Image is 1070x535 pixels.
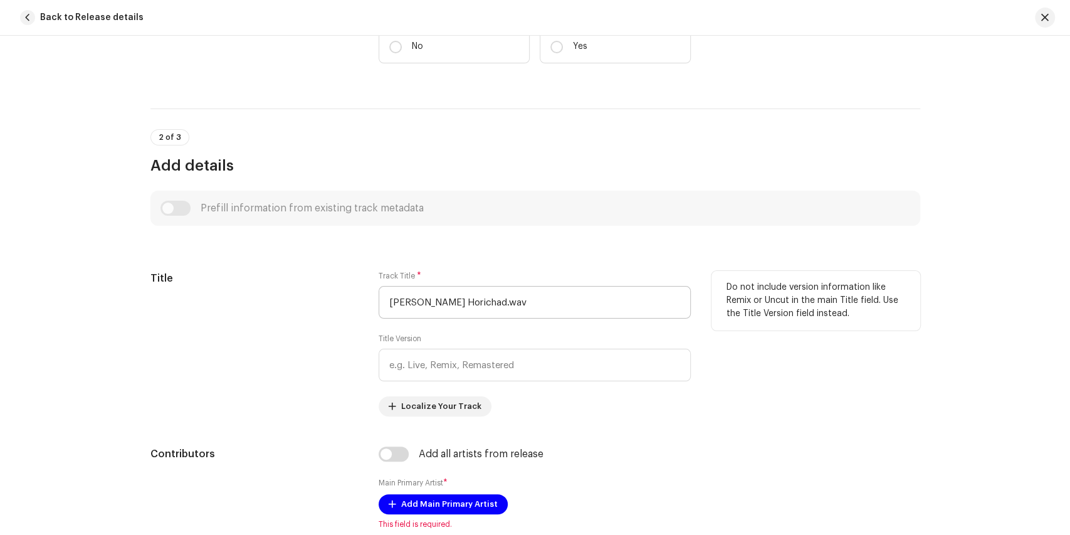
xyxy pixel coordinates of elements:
[150,156,920,176] h3: Add details
[379,286,691,319] input: Enter the name of the track
[379,494,508,514] button: Add Main Primary Artist
[379,519,691,529] span: This field is required.
[150,447,359,462] h5: Contributors
[379,479,443,487] small: Main Primary Artist
[379,271,421,281] label: Track Title
[412,40,423,53] p: No
[379,396,491,416] button: Localize Your Track
[379,334,421,344] label: Title Version
[379,349,691,381] input: e.g. Live, Remix, Remastered
[150,271,359,286] h5: Title
[401,492,498,517] span: Add Main Primary Artist
[726,281,905,320] p: Do not include version information like Remix or Uncut in the main Title field. Use the Title Ver...
[401,394,481,419] span: Localize Your Track
[419,449,543,459] div: Add all artists from release
[573,40,587,53] p: Yes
